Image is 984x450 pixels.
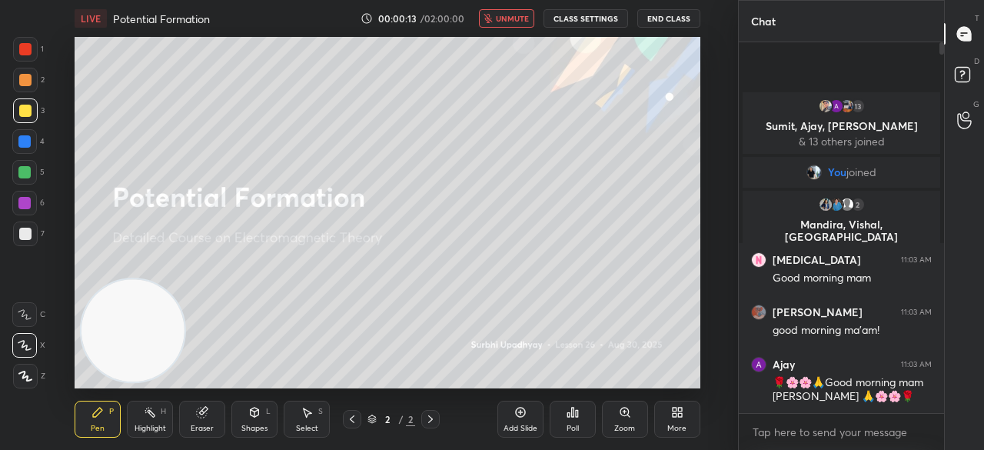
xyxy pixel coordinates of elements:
h4: Potential Formation [113,12,210,26]
div: 5 [12,160,45,185]
div: 2 [406,412,415,426]
div: 4 [12,129,45,154]
div: 11:03 AM [901,308,932,317]
div: / [398,415,403,424]
div: Zoom [614,425,635,432]
div: 7 [13,222,45,246]
div: Highlight [135,425,166,432]
div: 6 [12,191,45,215]
img: default.png [839,197,855,212]
div: H [161,408,166,415]
div: 🌹🌸🌸🙏Good morning mam [PERSON_NAME] 🙏🌸🌸🌹 [773,375,932,405]
div: C [12,302,45,327]
img: 105b2be6af41455bad7561f1c82e7372.jpg [751,357,766,372]
div: 1 [13,37,44,62]
button: End Class [637,9,700,28]
h6: Ajay [773,358,795,372]
div: Z [13,364,45,388]
h6: [MEDICAL_DATA] [773,253,861,267]
div: 11:03 AM [901,255,932,265]
p: Chat [739,1,788,42]
img: 1610fb4382b04280bb1c9d70fe77b760.jpg [751,305,766,320]
div: 2 [380,415,395,424]
div: 11:03 AM [901,360,932,369]
div: LIVE [75,9,107,28]
div: Select [296,425,318,432]
img: 105b2be6af41455bad7561f1c82e7372.jpg [829,98,844,114]
div: 2 [13,68,45,92]
img: 72966341e04549adb53c159461cca4ee.43382950_3 [818,197,833,212]
div: More [667,425,686,432]
p: Mandira, Vishal, [GEOGRAPHIC_DATA] [752,218,931,243]
button: unmute [479,9,534,28]
div: Poll [567,425,579,432]
div: 3 [13,98,45,123]
span: joined [846,166,876,178]
span: unmute [496,13,529,24]
span: You [828,166,846,178]
div: grid [739,89,944,414]
img: 7a396551ed844fe498a68d4e1bc3de4e.jpg [829,197,844,212]
p: T [975,12,979,24]
h6: [PERSON_NAME] [773,305,863,319]
div: L [266,408,271,415]
div: good morning ma'am! [773,323,932,338]
div: P [109,408,114,415]
button: CLASS SETTINGS [544,9,628,28]
p: & 13 others joined [752,135,931,148]
p: D [974,55,979,67]
div: Eraser [191,425,214,432]
p: Sumit, Ajay, [PERSON_NAME] [752,120,931,132]
img: 1c77a709700e4161a58d8af47c821b1c.jpg [806,165,822,180]
div: X [12,333,45,358]
p: G [973,98,979,110]
div: Good morning mam [773,271,932,286]
div: 13 [850,98,866,114]
img: cfa9b9a2d05c4a49a56c77822ef4bd5c.jpg [818,98,833,114]
img: 8226991243864e6bb374054096c45831.jpg [751,252,766,268]
div: Shapes [241,425,268,432]
div: Add Slide [504,425,537,432]
div: Pen [91,425,105,432]
img: d7f89236fba2480586160cfc23cd8493.jpg [839,98,855,114]
div: 2 [850,197,866,212]
div: S [318,408,323,415]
